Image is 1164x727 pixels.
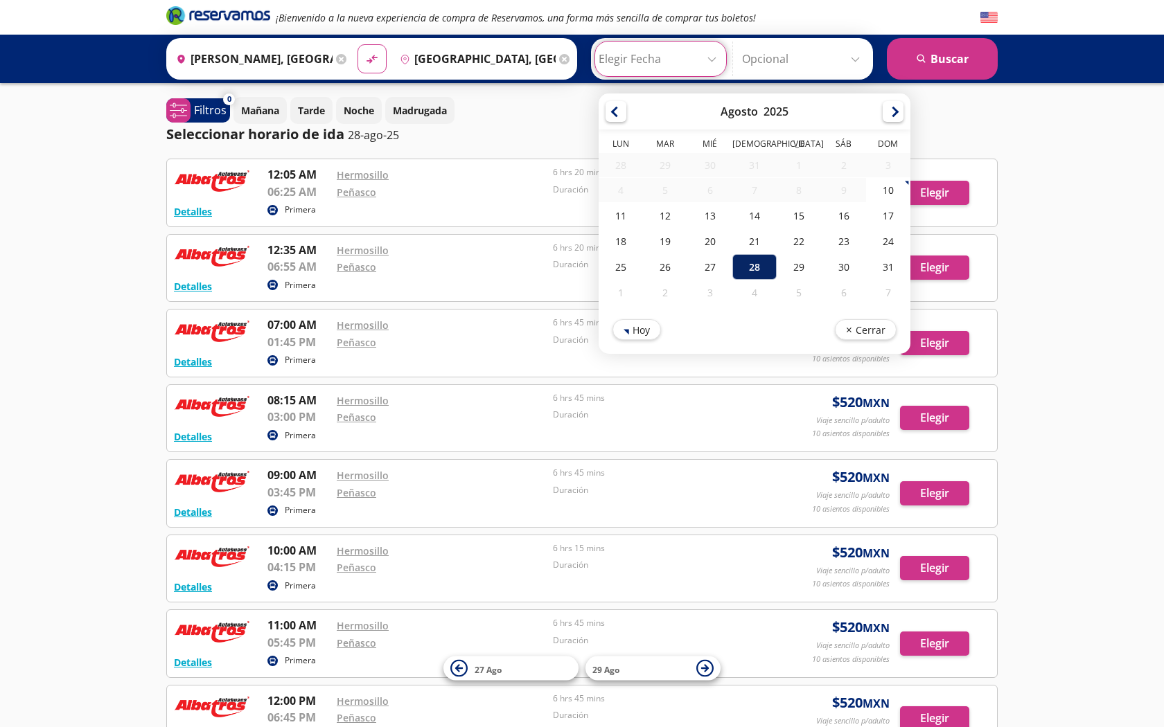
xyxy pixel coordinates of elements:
p: 6 hrs 20 mins [553,166,762,179]
img: RESERVAMOS [174,316,250,344]
button: Elegir [900,406,969,430]
div: 19-Ago-25 [643,228,687,254]
p: 28-ago-25 [348,127,399,143]
p: 6 hrs 45 mins [553,467,762,479]
a: Hermosillo [337,544,389,557]
a: Hermosillo [337,469,389,482]
div: 18-Ago-25 [599,228,643,254]
p: Duración [553,484,762,496]
div: 08-Ago-25 [777,178,821,202]
p: 08:15 AM [267,392,330,409]
button: Elegir [900,481,969,505]
p: Noche [344,103,374,118]
div: 01-Sep-25 [599,280,643,305]
button: Detalles [174,279,212,294]
div: 11-Ago-25 [599,203,643,228]
p: 6 hrs 45 mins [553,392,762,404]
div: 28-Ago-25 [732,254,777,280]
div: 03-Ago-25 [866,153,910,177]
p: Primera [285,279,316,291]
button: Cerrar [835,319,897,340]
div: 07-Sep-25 [866,280,910,305]
div: 15-Ago-25 [777,203,821,228]
p: Duración [553,709,762,721]
button: Detalles [174,354,212,369]
p: 6 hrs 45 mins [553,617,762,629]
small: MXN [863,546,890,561]
button: Mañana [233,97,287,124]
a: Hermosillo [337,694,389,708]
div: 10-Ago-25 [866,177,910,203]
div: 2025 [764,104,788,119]
div: 31-Jul-25 [732,153,777,177]
button: Madrugada [385,97,455,124]
p: Viaje sencillo p/adulto [816,490,890,501]
div: 12-Ago-25 [643,203,687,228]
a: Peñasco [337,486,376,499]
p: 06:45 PM [267,709,330,726]
img: RESERVAMOS [174,617,250,645]
p: Primera [285,204,316,216]
p: Viaje sencillo p/adulto [816,415,890,427]
div: 30-Jul-25 [688,153,732,177]
a: Hermosillo [337,394,389,407]
p: Primera [285,354,316,366]
span: 0 [227,93,231,105]
div: 29-Ago-25 [777,254,821,280]
th: Jueves [732,138,777,153]
img: RESERVAMOS [174,166,250,194]
div: 27-Ago-25 [688,254,732,280]
p: 6 hrs 20 mins [553,242,762,254]
img: RESERVAMOS [174,392,250,420]
div: 29-Jul-25 [643,153,687,177]
div: 20-Ago-25 [688,228,732,254]
p: 05:45 PM [267,634,330,651]
small: MXN [863,395,890,411]
button: Detalles [174,580,212,594]
div: 17-Ago-25 [866,203,910,228]
p: 6 hrs 45 mins [553,692,762,705]
div: 28-Jul-25 [599,153,643,177]
p: 10 asientos disponibles [812,578,890,590]
div: 23-Ago-25 [821,228,865,254]
p: Primera [285,580,316,592]
div: 30-Ago-25 [821,254,865,280]
p: 06:25 AM [267,183,330,200]
img: RESERVAMOS [174,242,250,269]
p: Viaje sencillo p/adulto [816,565,890,577]
button: English [980,9,998,26]
p: Viaje sencillo p/adulto [816,715,890,727]
p: Duración [553,183,762,196]
p: Madrugada [393,103,447,118]
p: 12:35 AM [267,242,330,258]
p: Tarde [298,103,325,118]
div: 06-Sep-25 [821,280,865,305]
button: Buscar [887,38,998,80]
p: Duración [553,559,762,571]
a: Brand Logo [166,5,270,30]
button: Hoy [612,319,661,340]
p: Duración [553,258,762,271]
a: Hermosillo [337,318,389,332]
div: 09-Ago-25 [821,178,865,202]
p: 10 asientos disponibles [812,654,890,665]
button: Elegir [900,255,969,280]
input: Opcional [742,42,866,76]
p: Duración [553,409,762,421]
th: Martes [643,138,687,153]
a: Hermosillo [337,244,389,257]
button: Detalles [174,429,212,444]
div: 01-Ago-25 [777,153,821,177]
p: 12:00 PM [267,692,330,709]
button: Elegir [900,181,969,205]
div: 05-Ago-25 [643,178,687,202]
span: 29 Ago [592,663,619,675]
p: 10 asientos disponibles [812,428,890,440]
button: Elegir [900,631,969,656]
p: Mañana [241,103,279,118]
button: 0Filtros [166,98,230,123]
p: 06:55 AM [267,258,330,275]
a: Hermosillo [337,168,389,181]
div: Agosto [721,104,758,119]
p: 10:00 AM [267,542,330,559]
